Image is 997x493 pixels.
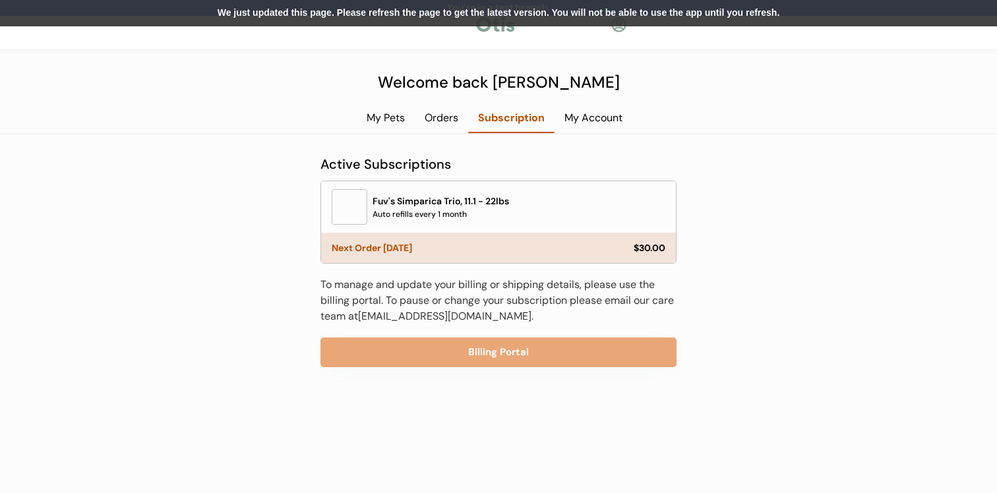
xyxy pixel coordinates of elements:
[555,111,632,125] div: My Account
[320,277,677,324] div: To manage and update your billing or shipping details, please use the billing portal. To pause or...
[468,111,555,125] div: Subscription
[320,337,677,367] button: Billing Portal
[320,154,451,174] div: Active Subscriptions
[415,111,468,125] div: Orders
[358,309,531,323] a: [EMAIL_ADDRESS][DOMAIN_NAME]
[373,208,467,220] div: Auto refills every 1 month
[332,243,631,252] div: Next Order [DATE]
[634,243,665,252] div: $30.00
[373,194,509,208] div: Fuv's Simparica Trio, 11.1 - 22lbs
[357,111,415,125] div: My Pets
[370,71,627,94] div: Welcome back [PERSON_NAME]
